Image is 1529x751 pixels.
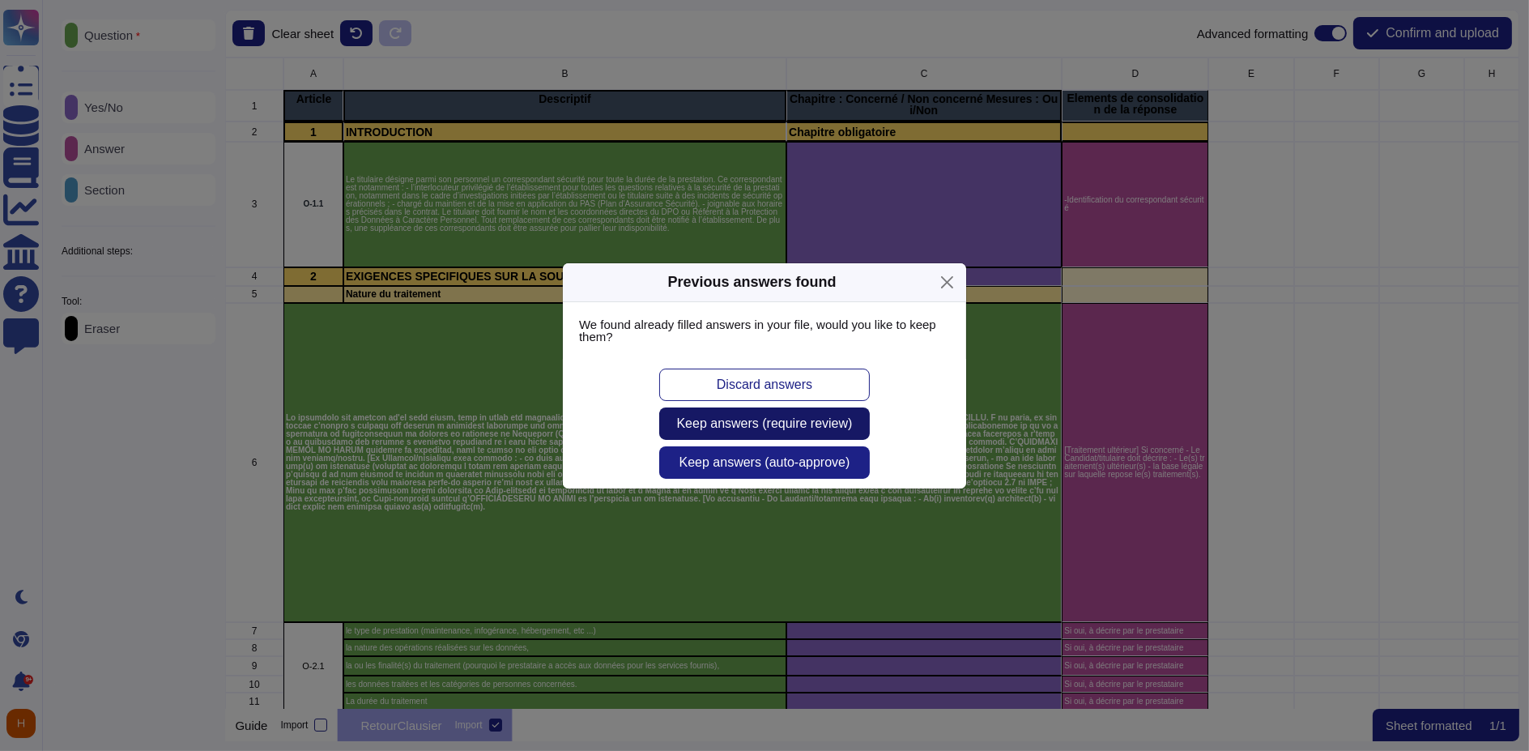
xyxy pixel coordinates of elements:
[935,270,960,295] button: Close
[659,369,870,401] button: Discard answers
[563,302,966,359] div: We found already filled answers in your file, would you like to keep them?
[677,417,853,430] span: Keep answers (require review)
[717,378,812,391] span: Discard answers
[667,271,836,293] div: Previous answers found
[679,456,850,469] span: Keep answers (auto-approve)
[659,408,870,440] button: Keep answers (require review)
[659,446,870,479] button: Keep answers (auto-approve)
